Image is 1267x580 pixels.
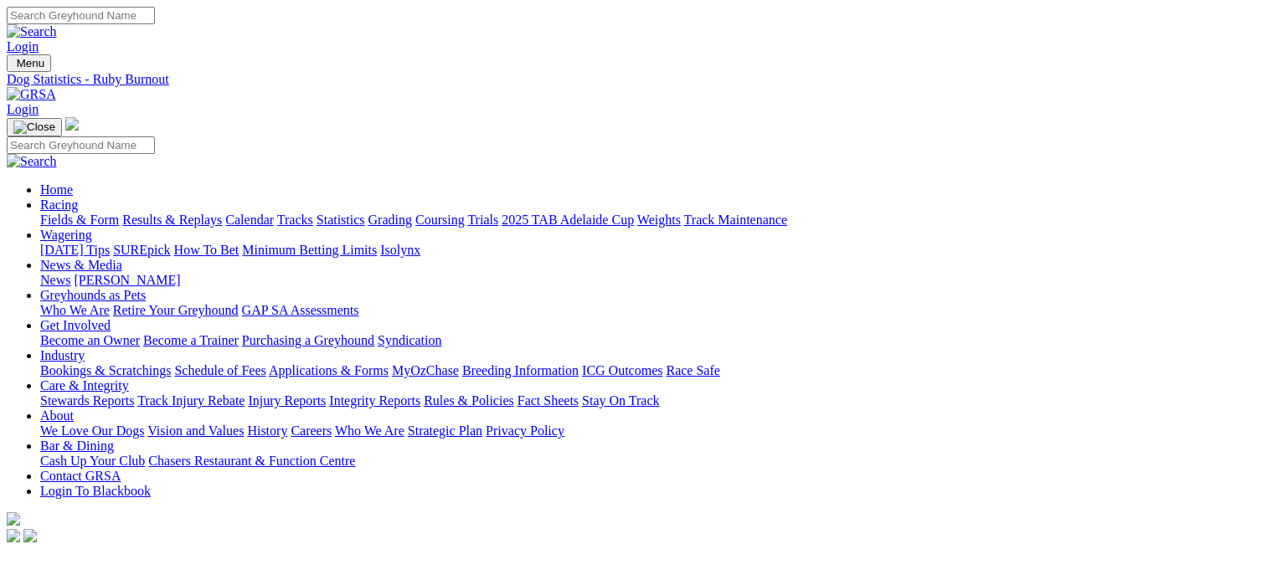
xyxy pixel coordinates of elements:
[40,469,121,483] a: Contact GRSA
[113,303,239,317] a: Retire Your Greyhound
[7,529,20,542] img: facebook.svg
[23,529,37,542] img: twitter.svg
[424,393,514,408] a: Rules & Policies
[7,102,39,116] a: Login
[378,333,441,347] a: Syndication
[502,213,634,227] a: 2025 TAB Adelaide Cup
[242,243,377,257] a: Minimum Betting Limits
[40,484,151,498] a: Login To Blackbook
[17,57,44,69] span: Menu
[137,393,245,408] a: Track Injury Rebate
[143,333,239,347] a: Become a Trainer
[277,213,313,227] a: Tracks
[248,393,326,408] a: Injury Reports
[40,423,1260,439] div: About
[582,363,662,377] a: ICG Outcomes
[242,333,374,347] a: Purchasing a Greyhound
[637,213,681,227] a: Weights
[225,213,274,227] a: Calendar
[518,393,579,408] a: Fact Sheets
[40,454,145,468] a: Cash Up Your Club
[40,363,171,377] a: Bookings & Scratchings
[269,363,389,377] a: Applications & Forms
[335,423,404,438] a: Who We Are
[40,303,110,317] a: Who We Are
[40,423,144,438] a: We Love Our Dogs
[666,363,719,377] a: Race Safe
[40,333,1260,348] div: Get Involved
[40,303,1260,318] div: Greyhounds as Pets
[415,213,465,227] a: Coursing
[247,423,287,438] a: History
[40,288,146,302] a: Greyhounds as Pets
[7,136,155,154] input: Search
[40,258,122,272] a: News & Media
[148,454,355,468] a: Chasers Restaurant & Function Centre
[40,228,92,242] a: Wagering
[317,213,365,227] a: Statistics
[40,378,129,393] a: Care & Integrity
[7,87,56,102] img: GRSA
[7,24,57,39] img: Search
[40,182,73,197] a: Home
[40,213,1260,228] div: Racing
[40,393,1260,408] div: Care & Integrity
[40,273,70,287] a: News
[40,439,114,453] a: Bar & Dining
[65,117,79,131] img: logo-grsa-white.png
[684,213,787,227] a: Track Maintenance
[7,54,51,72] button: Toggle navigation
[40,243,110,257] a: [DATE] Tips
[40,213,119,227] a: Fields & Form
[408,423,482,438] a: Strategic Plan
[113,243,170,257] a: SUREpick
[40,243,1260,258] div: Wagering
[7,512,20,526] img: logo-grsa-white.png
[582,393,659,408] a: Stay On Track
[7,154,57,169] img: Search
[40,198,78,212] a: Racing
[7,118,62,136] button: Toggle navigation
[40,363,1260,378] div: Industry
[40,408,74,423] a: About
[392,363,459,377] a: MyOzChase
[7,72,1260,87] a: Dog Statistics - Ruby Burnout
[242,303,359,317] a: GAP SA Assessments
[40,273,1260,288] div: News & Media
[174,243,239,257] a: How To Bet
[462,363,579,377] a: Breeding Information
[74,273,180,287] a: [PERSON_NAME]
[329,393,420,408] a: Integrity Reports
[40,333,140,347] a: Become an Owner
[380,243,420,257] a: Isolynx
[486,423,564,438] a: Privacy Policy
[40,454,1260,469] div: Bar & Dining
[40,393,134,408] a: Stewards Reports
[40,318,111,332] a: Get Involved
[40,348,85,362] a: Industry
[7,39,39,54] a: Login
[13,121,55,134] img: Close
[467,213,498,227] a: Trials
[122,213,222,227] a: Results & Replays
[291,423,332,438] a: Careers
[147,423,244,438] a: Vision and Values
[7,7,155,24] input: Search
[174,363,265,377] a: Schedule of Fees
[368,213,412,227] a: Grading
